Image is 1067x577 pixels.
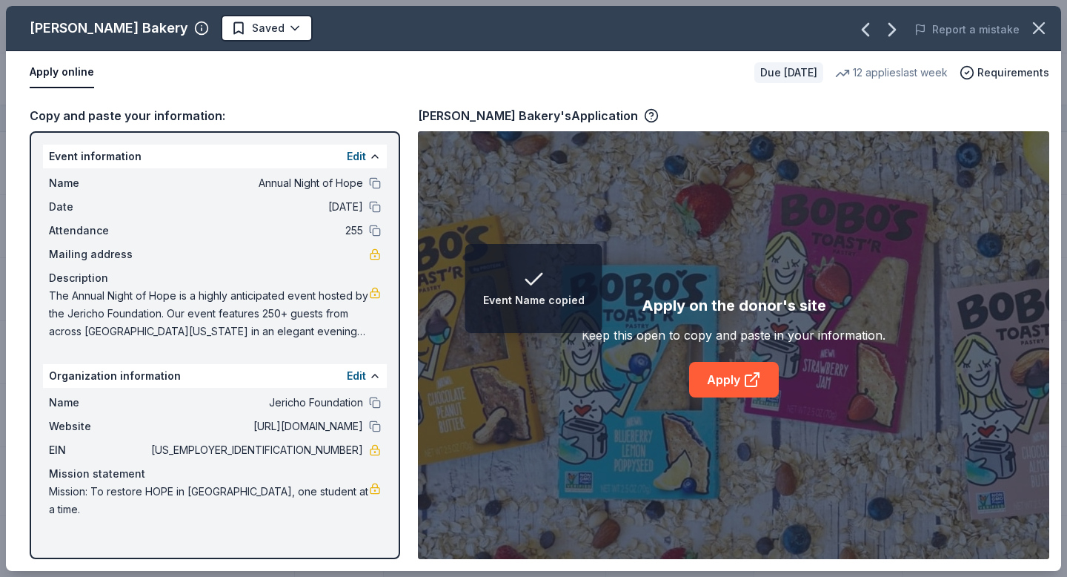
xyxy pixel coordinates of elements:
[960,64,1049,82] button: Requirements
[148,222,363,240] span: 255
[148,198,363,216] span: [DATE]
[49,198,148,216] span: Date
[977,64,1049,82] span: Requirements
[689,362,779,398] a: Apply
[252,19,285,37] span: Saved
[148,174,363,192] span: Annual Night of Hope
[49,394,148,412] span: Name
[347,367,366,385] button: Edit
[754,62,823,83] div: Due [DATE]
[221,15,313,42] button: Saved
[49,465,381,483] div: Mission statement
[49,269,381,287] div: Description
[49,287,369,340] span: The Annual Night of Hope is a highly anticipated event hosted by the Jericho Foundation. Our even...
[30,57,94,88] button: Apply online
[49,441,148,459] span: EIN
[914,21,1020,39] button: Report a mistake
[148,441,363,459] span: [US_EMPLOYER_IDENTIFICATION_NUMBER]
[43,145,387,168] div: Event information
[483,291,585,309] div: Event Name copied
[148,394,363,412] span: Jericho Foundation
[49,174,148,192] span: Name
[148,418,363,435] span: [URL][DOMAIN_NAME]
[30,16,188,40] div: [PERSON_NAME] Bakery
[642,294,826,317] div: Apply on the donor's site
[49,418,148,435] span: Website
[347,148,366,165] button: Edit
[418,106,659,125] div: [PERSON_NAME] Bakery's Application
[43,364,387,388] div: Organization information
[30,106,400,125] div: Copy and paste your information:
[835,64,948,82] div: 12 applies last week
[49,245,148,263] span: Mailing address
[49,483,369,518] span: Mission: To restore HOPE in [GEOGRAPHIC_DATA], one student at a time.
[582,326,885,344] div: Keep this open to copy and paste in your information.
[49,222,148,240] span: Attendance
